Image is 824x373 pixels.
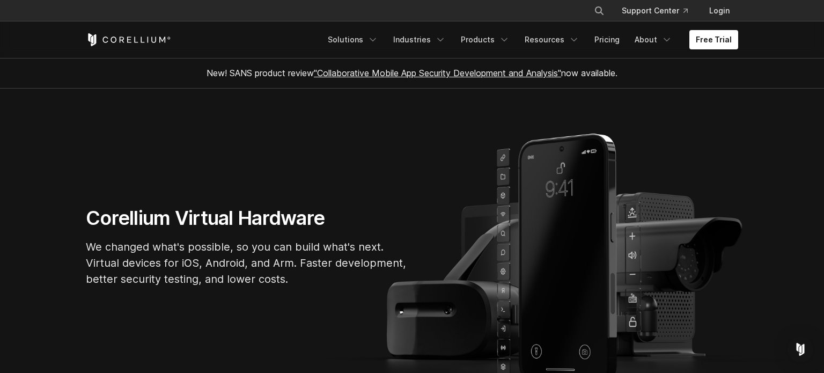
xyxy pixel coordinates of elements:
[613,1,696,20] a: Support Center
[86,206,408,230] h1: Corellium Virtual Hardware
[387,30,452,49] a: Industries
[518,30,586,49] a: Resources
[321,30,385,49] a: Solutions
[314,68,561,78] a: "Collaborative Mobile App Security Development and Analysis"
[321,30,738,49] div: Navigation Menu
[628,30,679,49] a: About
[788,337,813,362] div: Open Intercom Messenger
[86,239,408,287] p: We changed what's possible, so you can build what's next. Virtual devices for iOS, Android, and A...
[590,1,609,20] button: Search
[689,30,738,49] a: Free Trial
[588,30,626,49] a: Pricing
[207,68,617,78] span: New! SANS product review now available.
[86,33,171,46] a: Corellium Home
[454,30,516,49] a: Products
[701,1,738,20] a: Login
[581,1,738,20] div: Navigation Menu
